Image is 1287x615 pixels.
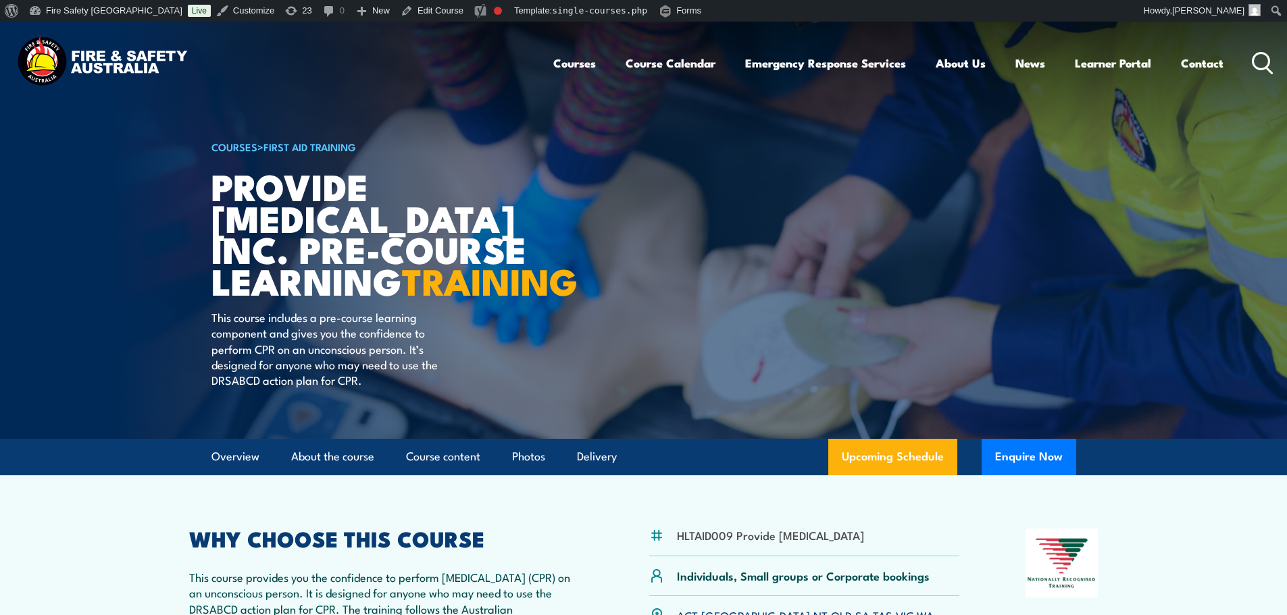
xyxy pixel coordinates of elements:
[211,309,458,388] p: This course includes a pre-course learning component and gives you the confidence to perform CPR ...
[406,439,480,475] a: Course content
[1075,45,1151,81] a: Learner Portal
[828,439,957,475] a: Upcoming Schedule
[188,5,211,17] a: Live
[1172,5,1244,16] span: [PERSON_NAME]
[677,527,864,543] li: HLTAID009 Provide [MEDICAL_DATA]
[1181,45,1223,81] a: Contact
[1026,529,1099,597] img: Nationally Recognised Training logo.
[577,439,617,475] a: Delivery
[745,45,906,81] a: Emergency Response Services
[263,139,356,154] a: First Aid Training
[1015,45,1045,81] a: News
[211,170,545,296] h1: Provide [MEDICAL_DATA] inc. Pre-course Learning
[936,45,986,81] a: About Us
[626,45,715,81] a: Course Calendar
[211,139,257,154] a: COURSES
[552,5,647,16] span: single-courses.php
[677,568,930,583] p: Individuals, Small groups or Corporate bookings
[189,529,584,547] h2: WHY CHOOSE THIS COURSE
[291,439,374,475] a: About the course
[211,439,259,475] a: Overview
[494,7,502,15] div: Focus keyphrase not set
[553,45,596,81] a: Courses
[982,439,1076,475] button: Enquire Now
[211,138,545,155] h6: >
[402,252,578,308] strong: TRAINING
[512,439,545,475] a: Photos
